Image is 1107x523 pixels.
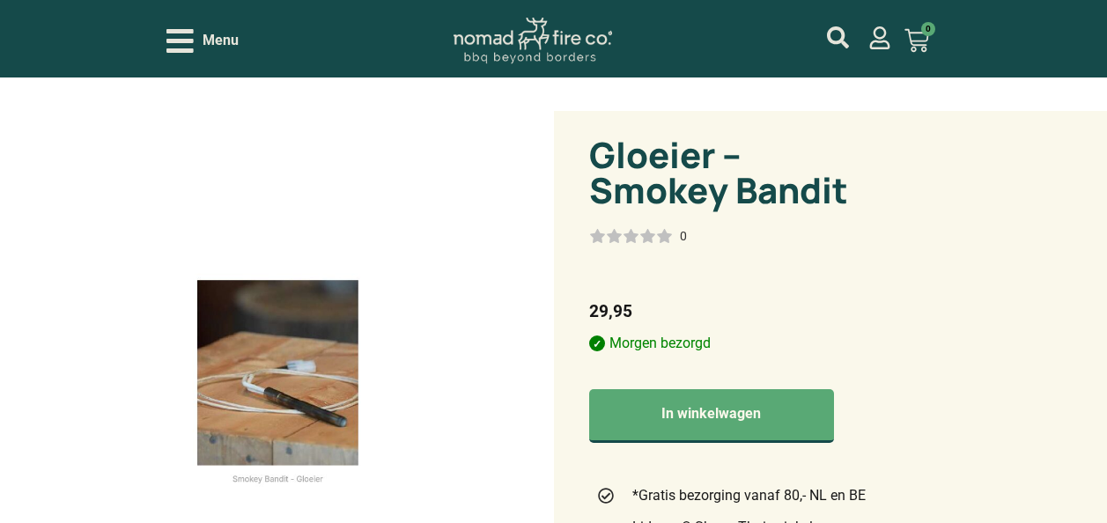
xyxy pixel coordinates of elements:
[868,26,891,49] a: mijn account
[166,26,239,56] div: Open/Close Menu
[827,26,849,48] a: mijn account
[203,30,239,51] span: Menu
[589,389,835,443] button: In winkelwagen
[589,333,882,354] p: Morgen bezorgd
[596,485,875,506] a: *Gratis bezorging vanaf 80,- NL en BE
[628,485,866,506] span: *Gratis bezorging vanaf 80,- NL en BE
[454,18,612,64] img: Nomad Logo
[921,22,935,36] span: 0
[883,18,950,63] a: 0
[589,137,882,208] h1: Gloeier – Smokey Bandit
[680,227,687,245] div: 0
